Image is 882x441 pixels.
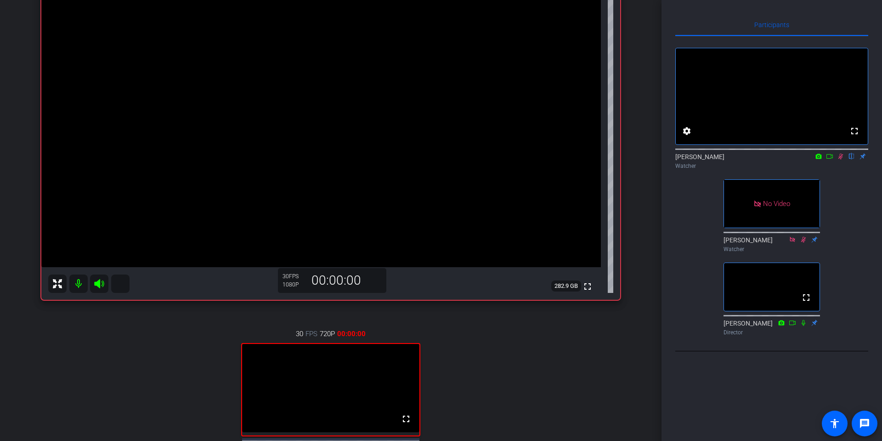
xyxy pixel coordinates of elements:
span: 720P [320,329,335,339]
span: FPS [305,329,317,339]
div: [PERSON_NAME] [675,152,868,170]
div: [PERSON_NAME] [724,319,820,337]
mat-icon: fullscreen [401,413,412,424]
div: Watcher [724,245,820,253]
div: 1080P [283,281,305,288]
mat-icon: flip [846,152,857,160]
mat-icon: settings [681,126,692,137]
div: Director [724,328,820,337]
mat-icon: fullscreen [582,281,593,292]
span: No Video [763,200,790,208]
div: Watcher [675,162,868,170]
mat-icon: accessibility [829,418,840,429]
div: 00:00:00 [305,273,367,288]
div: [PERSON_NAME] [724,235,820,253]
div: 30 [283,273,305,280]
mat-icon: fullscreen [849,126,860,137]
span: 282.9 GB [551,281,581,292]
span: 00:00:00 [337,329,366,339]
mat-icon: fullscreen [801,292,812,303]
span: 30 [296,329,303,339]
span: Participants [754,22,789,28]
mat-icon: message [859,418,870,429]
span: FPS [289,273,299,280]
